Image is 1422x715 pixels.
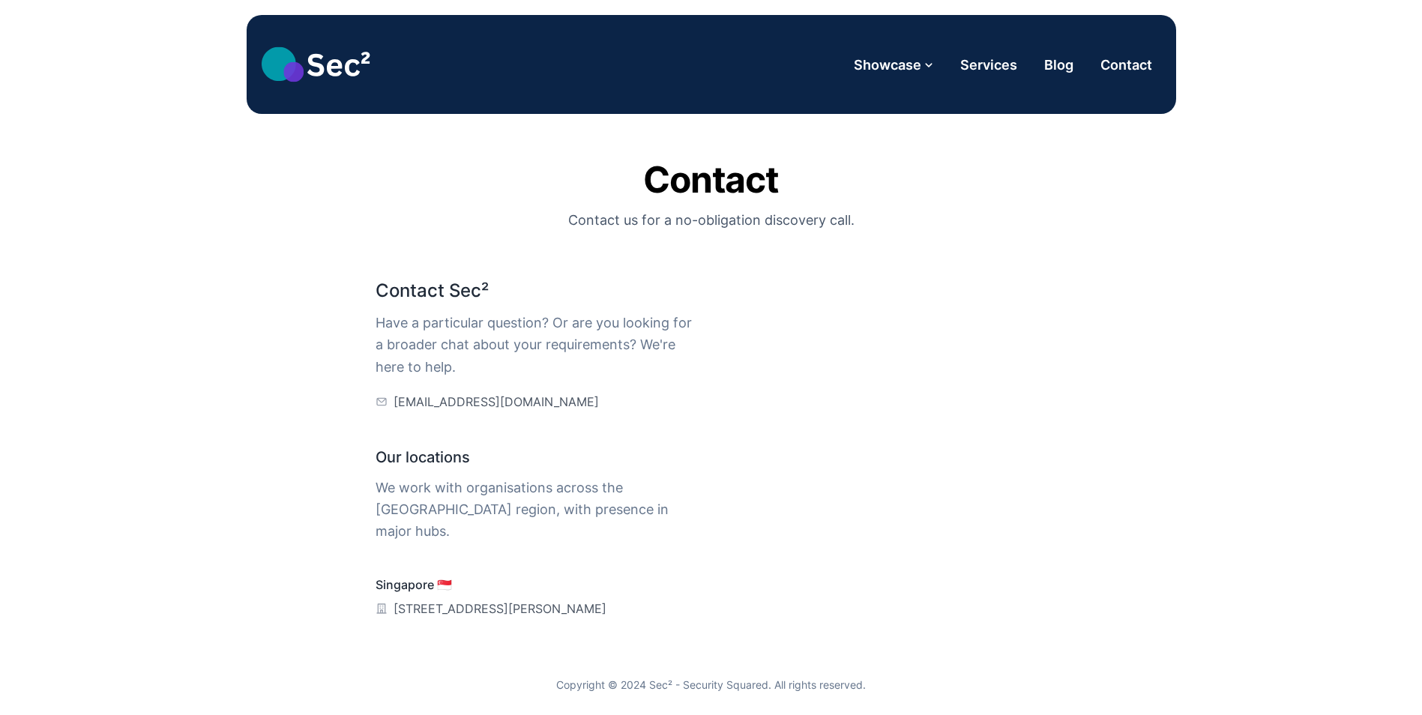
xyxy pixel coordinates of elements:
a: [EMAIL_ADDRESS][DOMAIN_NAME] [394,393,599,411]
p: Have a particular question? Or are you looking for a broader chat about your requirements? We're ... [376,312,696,378]
h2: Contact Sec² [376,279,696,303]
p: We work with organisations across the [GEOGRAPHIC_DATA] region, with presence in major hubs. [376,477,696,543]
a: Contact [1091,49,1161,81]
h1: Contact [247,162,1176,198]
p: Contact us for a no-obligation discovery call. [247,210,1176,231]
h4: Singapore 🇸🇬 [376,576,696,594]
span: Showcase [854,55,921,75]
a: Blog [1035,49,1082,81]
h3: Our locations [376,447,696,468]
a: [STREET_ADDRESS][PERSON_NAME] [394,600,606,618]
a: Services [951,49,1026,81]
button: Showcase [845,49,942,81]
